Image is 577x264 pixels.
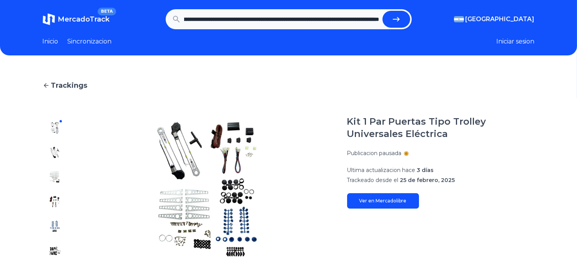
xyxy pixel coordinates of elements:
[68,37,112,46] a: Sincronizacion
[347,115,535,140] h1: Kit 1 Par Puertas Tipo Trolley Universales Eléctrica
[347,149,402,157] p: Publicacion pausada
[83,115,332,263] img: Kit 1 Par Puertas Tipo Trolley Universales Eléctrica
[49,146,61,159] img: Kit 1 Par Puertas Tipo Trolley Universales Eléctrica
[43,37,58,46] a: Inicio
[51,80,88,91] span: Trackings
[454,15,535,24] button: [GEOGRAPHIC_DATA]
[43,13,110,25] a: MercadoTrackBETA
[58,15,110,23] span: MercadoTrack
[454,16,464,22] img: Argentina
[49,171,61,183] img: Kit 1 Par Puertas Tipo Trolley Universales Eléctrica
[49,245,61,257] img: Kit 1 Par Puertas Tipo Trolley Universales Eléctrica
[466,15,535,24] span: [GEOGRAPHIC_DATA]
[43,13,55,25] img: MercadoTrack
[347,193,419,209] a: Ver en Mercadolibre
[49,195,61,208] img: Kit 1 Par Puertas Tipo Trolley Universales Eléctrica
[347,177,399,184] span: Trackeado desde el
[49,220,61,232] img: Kit 1 Par Puertas Tipo Trolley Universales Eléctrica
[400,177,455,184] span: 25 de febrero, 2025
[497,37,535,46] button: Iniciar sesion
[43,80,535,91] a: Trackings
[347,167,416,174] span: Ultima actualizacion hace
[49,122,61,134] img: Kit 1 Par Puertas Tipo Trolley Universales Eléctrica
[98,8,116,15] span: BETA
[417,167,434,174] span: 3 días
